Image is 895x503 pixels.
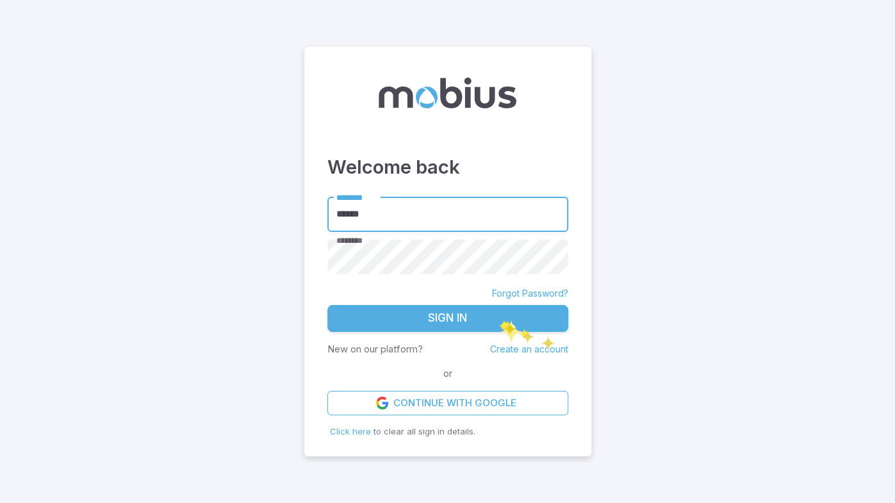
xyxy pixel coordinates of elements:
[327,305,568,332] button: Sign In
[330,426,371,436] span: Click here
[330,425,566,438] p: to clear all sign in details.
[440,367,456,381] span: or
[327,342,423,356] p: New on our platform?
[492,287,568,300] a: Forgot Password?
[327,391,568,415] a: Continue with Google
[327,153,568,181] h3: Welcome back
[490,343,568,354] a: Create an account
